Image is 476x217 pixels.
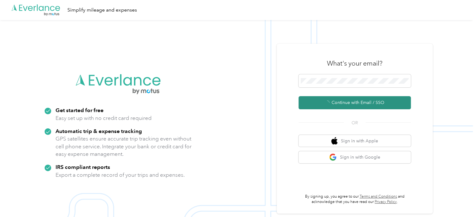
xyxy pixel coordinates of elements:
[299,151,411,163] button: google logoSign in with Google
[299,194,411,205] p: By signing up, you agree to our and acknowledge that you have read our .
[56,171,185,179] p: Export a complete record of your trips and expenses.
[331,137,338,145] img: apple logo
[56,114,152,122] p: Easy set up with no credit card required
[299,96,411,109] button: Continue with Email / SSO
[56,135,192,158] p: GPS satellites ensure accurate trip tracking even without cell phone service. Integrate your bank...
[67,6,137,14] div: Simplify mileage and expenses
[360,194,397,199] a: Terms and Conditions
[56,164,110,170] strong: IRS compliant reports
[56,107,104,113] strong: Get started for free
[329,153,337,161] img: google logo
[344,120,366,126] span: OR
[56,128,142,134] strong: Automatic trip & expense tracking
[375,200,397,204] a: Privacy Policy
[327,59,382,68] h3: What's your email?
[299,135,411,147] button: apple logoSign in with Apple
